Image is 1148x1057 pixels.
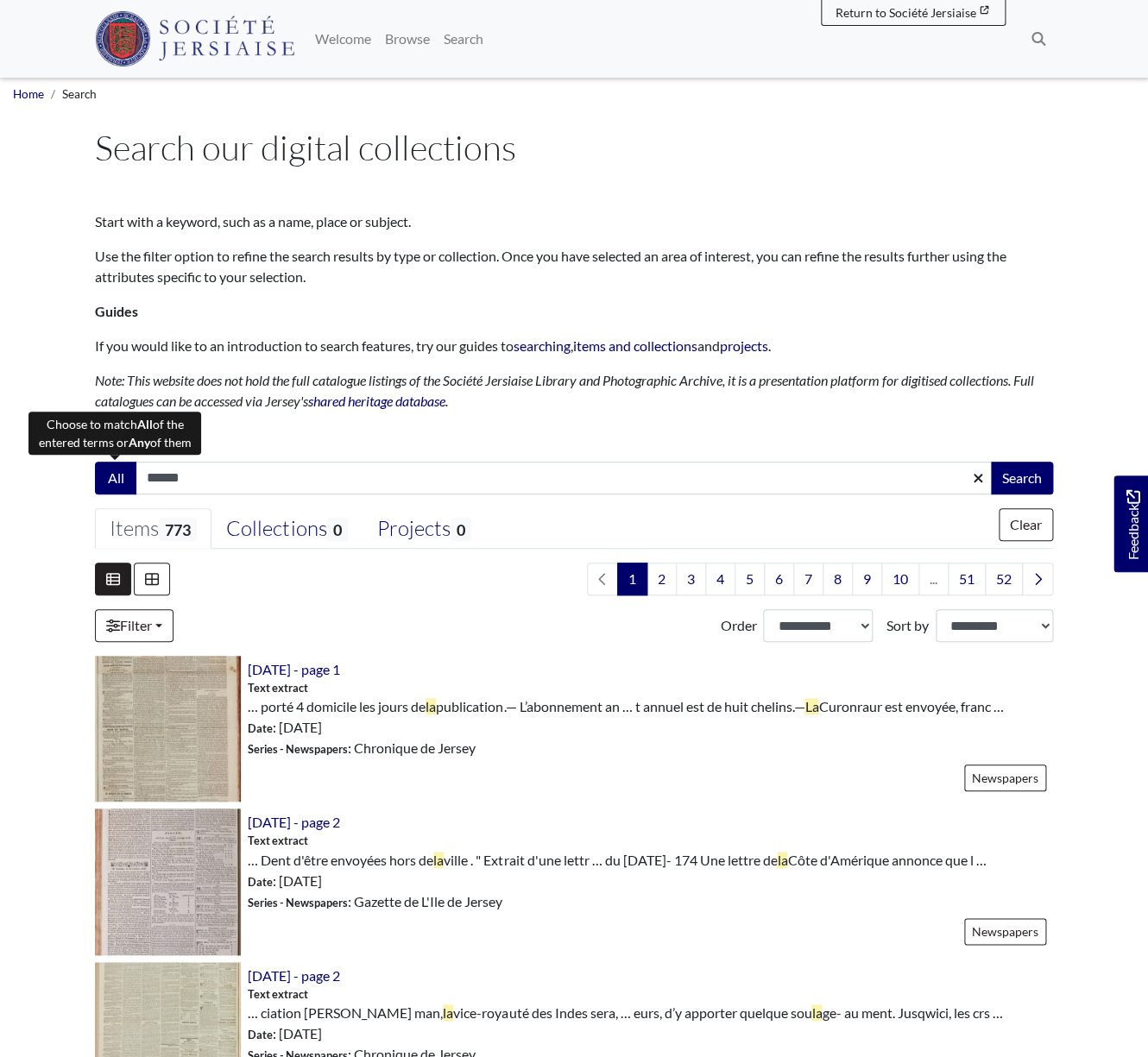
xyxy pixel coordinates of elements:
a: Would you like to provide feedback? [1113,475,1148,572]
span: Feedback [1122,490,1143,560]
div: Items [110,516,197,542]
a: Société Jersiaise logo [95,7,294,71]
span: La [804,698,818,714]
h1: Search our digital collections [95,127,1053,168]
span: 0 [326,518,347,541]
a: Goto page 5 [735,563,765,595]
strong: Guides [95,303,138,319]
span: : [DATE] [248,717,322,738]
li: Previous page [587,563,618,595]
p: Use the filter option to refine the search results by type or collection. Once you have selected ... [95,246,1053,287]
span: Series - Newspapers [248,896,348,909]
span: Text extract [248,680,308,696]
a: Browse [378,22,437,56]
span: Text extract [248,986,308,1003]
a: Goto page 10 [881,563,919,595]
a: Goto page 51 [948,563,986,595]
a: Goto page 7 [793,563,823,595]
nav: pagination [580,563,1053,595]
div: Choose to match of the entered terms or of them [28,412,201,455]
a: [DATE] - page 2 [248,967,340,984]
a: Filter [95,609,173,642]
a: Goto page 52 [985,563,1023,595]
a: projects [720,337,768,354]
a: Goto page 9 [852,563,882,595]
img: 21st October 1846 - page 1 [95,656,241,802]
span: Goto page 1 [617,563,647,595]
span: Search [62,87,97,101]
span: 0 [451,518,471,541]
a: Home [13,87,44,101]
span: la [811,1004,822,1021]
p: If you would like to an introduction to search features, try our guides to , and . [95,336,1053,356]
a: items and collections [573,337,697,354]
label: Order [720,615,756,636]
span: Series - Newspapers [248,742,348,756]
div: Projects [377,516,471,542]
span: Text extract [248,833,308,849]
a: Goto page 8 [823,563,853,595]
span: la [777,852,787,868]
button: All [95,462,136,494]
a: [DATE] - page 2 [248,814,340,830]
span: 773 [159,518,197,541]
span: Date [248,875,273,889]
a: shared heritage database [308,393,445,409]
p: Start with a keyword, such as a name, place or subject. [95,211,1053,232]
a: Goto page 2 [647,563,677,595]
span: Date [248,721,273,735]
span: … ciation [PERSON_NAME] man, vice-royauté des Indes sera, … eurs, d’y apporter quelque sou ge- au... [248,1003,1002,1023]
a: [DATE] - page 1 [248,661,340,677]
strong: Any [129,435,150,450]
span: Date [248,1028,273,1041]
span: : Gazette de L'Ile de Jersey [248,891,502,912]
div: Collections [226,516,347,542]
em: Note: This website does not hold the full catalogue listings of the Société Jersiaise Library and... [95,372,1034,409]
img: Société Jersiaise [95,11,294,66]
a: Goto page 3 [676,563,706,595]
strong: All [137,417,153,431]
span: … porté 4 domicile les jours de publication.— L’abonnement an … t annuel est de huit chelins.— Cu... [248,696,1003,717]
a: Goto page 4 [705,563,735,595]
a: Goto page 6 [764,563,794,595]
a: searching [514,337,571,354]
img: 29th October 1814 - page 2 [95,808,241,954]
a: Newspapers [964,918,1046,945]
span: la [433,852,444,868]
span: : Chronique de Jersey [248,738,476,758]
a: Newspapers [964,764,1046,791]
span: : [DATE] [248,1023,322,1044]
span: la [426,698,436,714]
span: la [443,1004,453,1021]
button: Search [991,462,1053,494]
span: … Dent d'être envoyées hors de ville . " Extrait d'une lettr … du [DATE]- 174 Une lettre de Côte ... [248,850,986,871]
label: Sort by [886,615,929,636]
a: Next page [1022,563,1053,595]
span: Return to Société Jersiaise [836,5,976,20]
button: Clear [999,508,1053,541]
input: Enter one or more search terms... [136,462,993,494]
a: Welcome [308,22,378,56]
a: Search [437,22,490,56]
span: : [DATE] [248,871,322,891]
